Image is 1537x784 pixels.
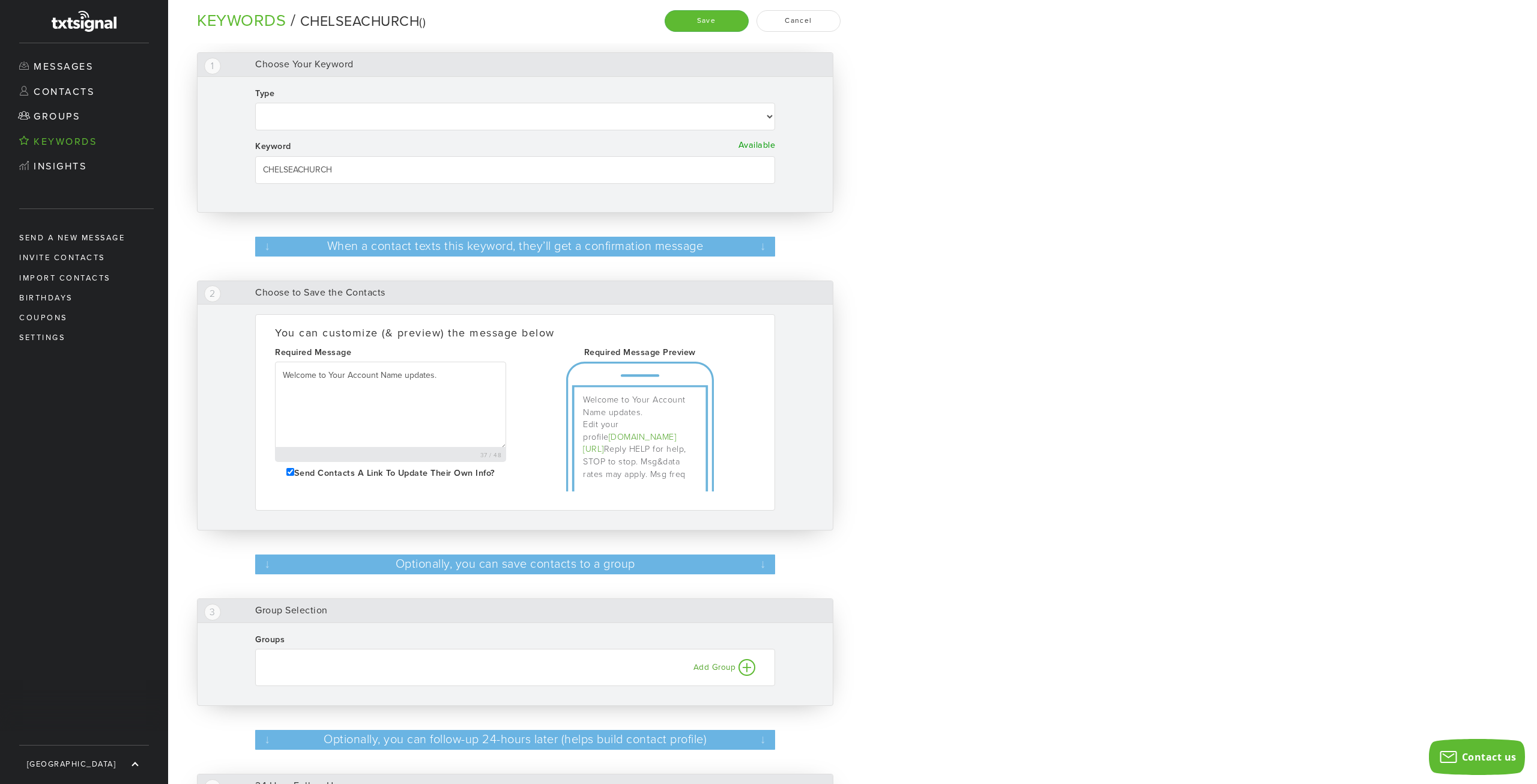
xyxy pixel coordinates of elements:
div: Welcome to Your Account Name updates. [583,394,696,419]
div: Optionally, you can follow-up 24-hours later (helps build contact profile) [255,730,775,750]
button: Save [665,10,749,31]
span: 1 [204,58,221,74]
small: Add Group [693,663,736,672]
label: Required Message Preview [584,347,696,359]
span: 2 [204,285,221,302]
div: When a contact texts this keyword, they’ll get a confirmation message [255,237,775,257]
small: () [419,15,426,29]
span: 37 / 48 [480,449,502,461]
label: Groups [255,634,285,646]
a: [DOMAIN_NAME][URL] [583,432,676,455]
div: Edit your profile Reply HELP for help, STOP to stop. Msg&data rates may apply. Msg freq may vary. [583,419,696,493]
small: CHELSEACHURCH [300,13,426,30]
a: Add Group [693,661,755,673]
div: Group Selection [198,599,833,623]
span: 3 [204,604,221,621]
label: Keyword [255,141,291,153]
h4: You can customize (& preview) the message below [275,327,755,339]
a: Keywords [197,11,286,31]
a: Cancel [756,10,841,31]
span: Contact us [1462,750,1517,764]
div: Choose to Save the Contacts [198,281,833,305]
button: Contact us [1429,739,1525,775]
label: Required Message [275,347,351,359]
label: Type [255,88,274,100]
label: Send contacts a link to update their own info? [286,466,495,480]
div: Optionally, you can save contacts to a group [255,555,775,574]
input: Send contacts a link to update their own info? [286,468,294,476]
div: Available [738,139,776,152]
div: Choose Your Keyword [198,53,833,77]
